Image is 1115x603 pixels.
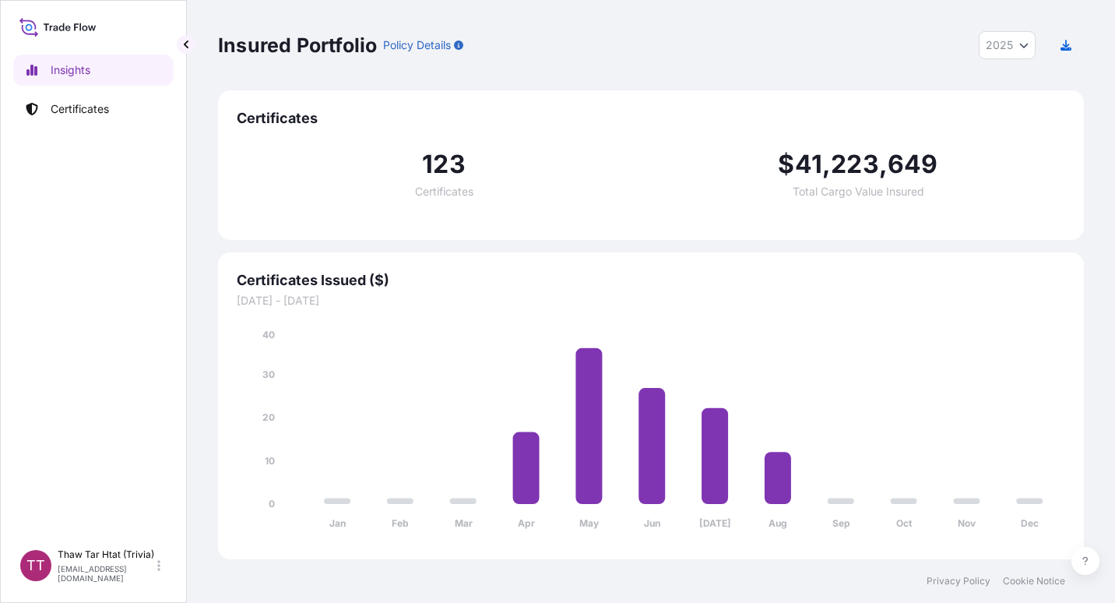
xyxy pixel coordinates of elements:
span: 649 [888,152,938,177]
span: , [879,152,888,177]
span: 123 [422,152,466,177]
tspan: Jun [644,517,660,529]
tspan: Aug [769,517,787,529]
tspan: 30 [262,368,275,380]
tspan: [DATE] [699,517,731,529]
tspan: May [579,517,600,529]
tspan: 20 [262,411,275,423]
span: TT [26,558,45,573]
span: 223 [831,152,879,177]
p: [EMAIL_ADDRESS][DOMAIN_NAME] [58,564,154,583]
tspan: Jan [329,517,346,529]
p: Policy Details [383,37,451,53]
a: Cookie Notice [1003,575,1065,587]
tspan: Feb [392,517,409,529]
button: Year Selector [979,31,1036,59]
p: Thaw Tar Htat (Trivia) [58,548,154,561]
tspan: Mar [455,517,473,529]
tspan: Dec [1021,517,1039,529]
p: Insured Portfolio [218,33,377,58]
p: Insights [51,62,90,78]
tspan: Oct [896,517,913,529]
span: Certificates Issued ($) [237,271,1065,290]
span: 2025 [986,37,1013,53]
span: Certificates [415,186,473,197]
tspan: Nov [958,517,976,529]
tspan: Sep [832,517,850,529]
tspan: 0 [269,498,275,510]
span: , [822,152,831,177]
span: $ [778,152,794,177]
span: Total Cargo Value Insured [793,186,924,197]
tspan: 40 [262,329,275,340]
a: Insights [13,55,174,86]
p: Certificates [51,101,109,117]
a: Privacy Policy [927,575,990,587]
span: [DATE] - [DATE] [237,293,1065,309]
a: Certificates [13,93,174,125]
tspan: 10 [265,455,275,467]
span: 41 [795,152,822,177]
span: Certificates [237,109,1065,128]
tspan: Apr [518,517,535,529]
